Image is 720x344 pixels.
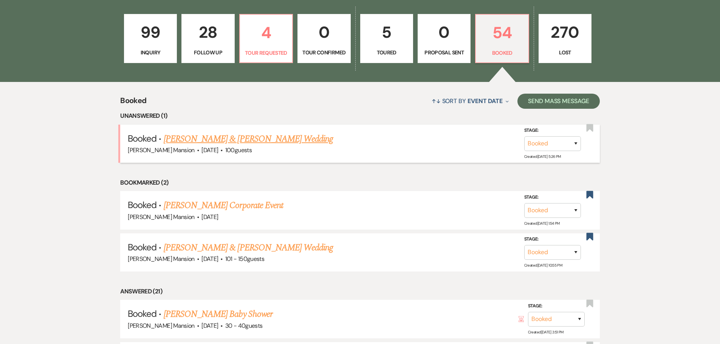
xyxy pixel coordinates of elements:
li: Answered (21) [120,287,600,296]
span: [PERSON_NAME] Mansion [128,255,195,263]
span: Created: [DATE] 5:26 PM [524,154,561,159]
span: 101 - 150 guests [225,255,264,263]
p: 54 [480,20,523,45]
a: 28Follow Up [181,14,234,63]
span: [DATE] [201,255,218,263]
p: 28 [186,20,229,45]
label: Stage: [524,126,581,135]
a: [PERSON_NAME] & [PERSON_NAME] Wedding [164,241,333,255]
span: Event Date [468,97,503,105]
p: Follow Up [186,48,229,57]
p: 0 [423,20,466,45]
p: Proposal Sent [423,48,466,57]
a: 99Inquiry [124,14,177,63]
p: Inquiry [129,48,172,57]
p: 0 [302,20,345,45]
label: Stage: [524,193,581,202]
span: 30 - 40 guests [225,322,263,330]
span: [PERSON_NAME] Mansion [128,322,195,330]
label: Stage: [524,235,581,244]
p: 270 [543,20,587,45]
a: [PERSON_NAME] & [PERSON_NAME] Wedding [164,132,333,146]
p: Booked [480,49,523,57]
p: 4 [245,20,288,45]
span: Booked [128,308,156,319]
span: ↑↓ [432,97,441,105]
span: [DATE] [201,213,218,221]
p: Lost [543,48,587,57]
a: 0Proposal Sent [418,14,471,63]
span: Booked [128,199,156,211]
p: 99 [129,20,172,45]
a: 0Tour Confirmed [297,14,350,63]
button: Sort By Event Date [429,91,512,111]
span: Booked [128,241,156,253]
span: [PERSON_NAME] Mansion [128,213,195,221]
a: 54Booked [475,14,529,63]
span: [DATE] [201,146,218,154]
p: Tour Confirmed [302,48,345,57]
span: 100 guests [225,146,252,154]
span: Booked [120,95,146,111]
p: 5 [365,20,408,45]
a: [PERSON_NAME] Corporate Event [164,199,283,212]
li: Unanswered (1) [120,111,600,121]
span: Created: [DATE] 10:55 PM [524,263,562,268]
a: [PERSON_NAME] Baby Shower [164,307,273,321]
span: [DATE] [201,322,218,330]
span: Booked [128,133,156,144]
li: Bookmarked (2) [120,178,600,188]
a: 4Tour Requested [239,14,293,63]
span: [PERSON_NAME] Mansion [128,146,195,154]
p: Toured [365,48,408,57]
a: 5Toured [360,14,413,63]
span: Created: [DATE] 3:51 PM [528,330,564,335]
label: Stage: [528,302,585,310]
button: Send Mass Message [517,94,600,109]
p: Tour Requested [245,49,288,57]
a: 270Lost [539,14,591,63]
span: Created: [DATE] 1:54 PM [524,221,560,226]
